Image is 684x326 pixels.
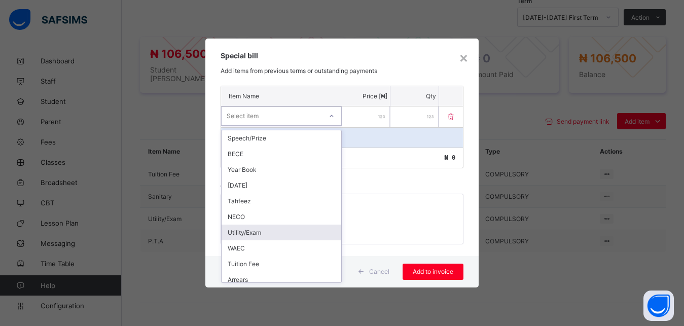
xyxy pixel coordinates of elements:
span: Cancel [369,268,389,275]
p: Price [₦] [345,92,388,100]
div: Year Book [222,162,341,177]
div: Select item [227,106,259,126]
div: × [459,49,469,66]
div: Speech/Prize [222,130,341,146]
div: WAEC [222,240,341,256]
label: Comments [221,183,254,190]
div: Tahfeez [222,193,341,209]
div: [DATE] [222,177,341,193]
span: ₦ 0 [445,154,456,161]
p: Item Name [229,92,334,100]
div: Utility/Exam [222,225,341,240]
h3: Special bill [221,51,464,60]
p: Add items from previous terms or outstanding payments [221,67,464,75]
button: Open asap [643,291,674,321]
div: Arrears [222,272,341,287]
div: BECE [222,146,341,162]
div: NECO [222,209,341,225]
span: Add to invoice [410,268,456,275]
div: Tuition Fee [222,256,341,272]
p: Qty [393,92,436,100]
